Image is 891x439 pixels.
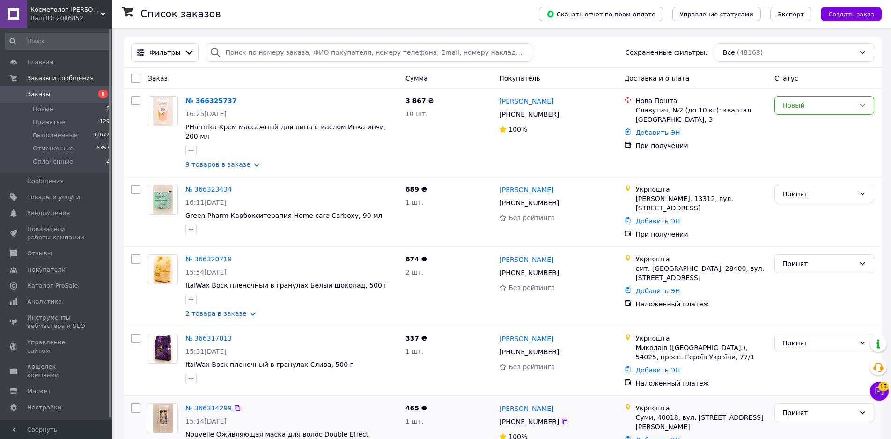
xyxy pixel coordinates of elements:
span: Управление сайтом [27,338,87,355]
span: Все [723,48,735,57]
span: Выполненные [33,131,78,140]
div: Укрпошта [635,254,767,264]
span: Покупатель [499,74,540,82]
span: Косметолог сервис lemag.ua [30,6,101,14]
div: При получении [635,230,767,239]
span: 41672 [93,131,110,140]
span: 16:11[DATE] [185,199,227,206]
span: 1 шт. [405,199,424,206]
a: № 366317013 [185,335,232,342]
span: Заказы [27,90,50,98]
button: Чат с покупателем15 [870,382,889,401]
a: Фото товару [148,403,178,433]
span: Сообщения [27,177,64,186]
span: Настройки [27,403,61,412]
span: 8 [98,90,108,98]
div: Ваш ID: 2086852 [30,14,112,22]
div: Нова Пошта [635,96,767,105]
span: 689 ₴ [405,186,427,193]
span: Управление статусами [680,11,753,18]
div: Укрпошта [635,403,767,413]
a: № 366314299 [185,404,232,412]
span: 8 [106,105,110,113]
span: 2 [106,157,110,166]
span: Инструменты вебмастера и SEO [27,313,87,330]
a: [PERSON_NAME] [499,97,553,106]
img: Фото товару [153,255,172,284]
div: При получении [635,141,767,150]
span: Green Pharm Карбокситерапия Home care Carboxy, 90 мл [185,212,383,219]
button: Экспорт [770,7,811,21]
span: 100% [508,126,527,133]
span: Главная [27,58,53,67]
div: Миколаїв ([GEOGRAPHIC_DATA].), 54025, просп. Героїв України, 77/1 [635,343,767,362]
span: Отмененные [33,144,74,153]
a: № 366320719 [185,255,232,263]
span: Кошелек компании [27,363,87,379]
button: Создать заказ [821,7,882,21]
span: 3 867 ₴ [405,97,434,104]
span: Сумма [405,74,428,82]
div: Наложенный платеж [635,299,767,309]
div: Новый [782,100,855,111]
div: [PHONE_NUMBER] [497,345,561,358]
div: смт. [GEOGRAPHIC_DATA], 28400, вул. [STREET_ADDRESS] [635,264,767,283]
span: Сохраненные фильтры: [625,48,707,57]
span: Создать заказ [828,11,874,18]
span: 2 шт. [405,268,424,276]
div: Укрпошта [635,185,767,194]
div: Принят [782,338,855,348]
span: Маркет [27,387,51,395]
span: Принятые [33,118,65,126]
span: (48168) [737,49,763,56]
a: 2 товара в заказе [185,310,247,317]
span: Скачать отчет по пром-оплате [546,10,655,18]
span: 15 [878,382,889,391]
span: Оплаченные [33,157,73,166]
a: Фото товару [148,185,178,215]
a: [PERSON_NAME] [499,255,553,264]
img: Фото товару [153,334,172,363]
span: Без рейтинга [508,214,555,222]
div: Принят [782,189,855,199]
div: Славутич, №2 (до 10 кг): квартал [GEOGRAPHIC_DATA], 3 [635,105,767,124]
a: № 366325737 [185,97,236,104]
input: Поиск [5,33,110,50]
span: 674 ₴ [405,255,427,263]
input: Поиск по номеру заказа, ФИО покупателя, номеру телефона, Email, номеру накладной [206,43,532,62]
span: 10 шт. [405,110,428,118]
span: 15:14[DATE] [185,417,227,425]
span: Новые [33,105,53,113]
button: Скачать отчет по пром-оплате [539,7,663,21]
span: Доставка и оплата [624,74,689,82]
div: [PHONE_NUMBER] [497,415,561,428]
span: 6357 [96,144,110,153]
h1: Список заказов [140,8,221,20]
div: Укрпошта [635,334,767,343]
img: Фото товару [153,97,172,126]
span: Каталог ProSale [27,282,78,290]
span: 1 шт. [405,348,424,355]
span: Уведомления [27,209,70,217]
span: Отзывы [27,249,52,258]
img: Фото товару [153,185,172,214]
button: Управление статусами [672,7,761,21]
span: Товары и услуги [27,193,80,201]
span: Показатели работы компании [27,225,87,242]
a: № 366323434 [185,186,232,193]
span: ItalWax Воск пленочный в гранулах Слива, 500 г [185,361,353,368]
span: 129 [100,118,110,126]
img: Фото товару [153,404,172,433]
a: [PERSON_NAME] [499,334,553,343]
div: Принят [782,408,855,418]
a: PHarmika Крем массажный для лица с маслом Инка-инчи, 200 мл [185,123,386,140]
div: Суми, 40018, вул. [STREET_ADDRESS][PERSON_NAME] [635,413,767,432]
a: [PERSON_NAME] [499,185,553,194]
a: Фото товару [148,96,178,126]
a: ItalWax Воск пленочный в гранулах Белый шоколад, 500 г [185,282,388,289]
div: Наложенный платеж [635,379,767,388]
span: Без рейтинга [508,363,555,371]
a: 9 товаров в заказе [185,161,250,168]
span: Экспорт [778,11,804,18]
